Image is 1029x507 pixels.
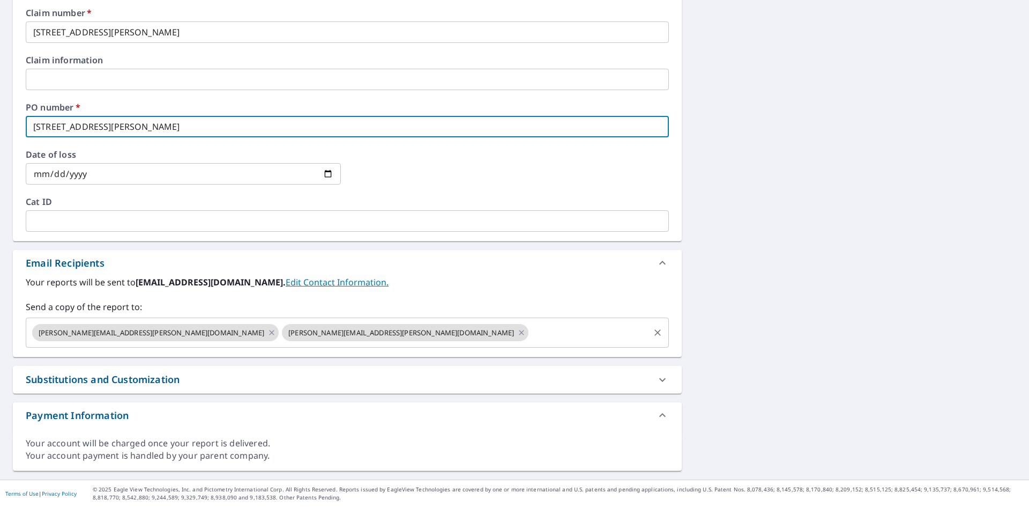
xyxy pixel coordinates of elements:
a: EditContactInfo [286,276,389,288]
label: Date of loss [26,150,341,159]
div: Your account will be charged once your report is delivered. [26,437,669,450]
div: Substitutions and Customization [26,372,180,387]
div: [PERSON_NAME][EMAIL_ADDRESS][PERSON_NAME][DOMAIN_NAME] [282,324,528,341]
div: [PERSON_NAME][EMAIL_ADDRESS][PERSON_NAME][DOMAIN_NAME] [32,324,279,341]
div: Your account payment is handled by your parent company. [26,450,669,462]
a: Terms of Use [5,490,39,497]
label: Your reports will be sent to [26,276,669,289]
div: Payment Information [13,402,682,428]
a: Privacy Policy [42,490,77,497]
label: Claim information [26,56,669,64]
span: [PERSON_NAME][EMAIL_ADDRESS][PERSON_NAME][DOMAIN_NAME] [282,328,520,338]
label: Cat ID [26,197,669,206]
label: Claim number [26,9,669,17]
label: Send a copy of the report to: [26,300,669,313]
div: Email Recipients [13,250,682,276]
div: Substitutions and Customization [13,366,682,393]
p: | [5,490,77,497]
button: Clear [650,325,665,340]
div: Payment Information [26,408,129,423]
b: [EMAIL_ADDRESS][DOMAIN_NAME]. [136,276,286,288]
label: PO number [26,103,669,112]
span: [PERSON_NAME][EMAIL_ADDRESS][PERSON_NAME][DOMAIN_NAME] [32,328,271,338]
div: Email Recipients [26,256,105,270]
p: © 2025 Eagle View Technologies, Inc. and Pictometry International Corp. All Rights Reserved. Repo... [93,486,1024,502]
